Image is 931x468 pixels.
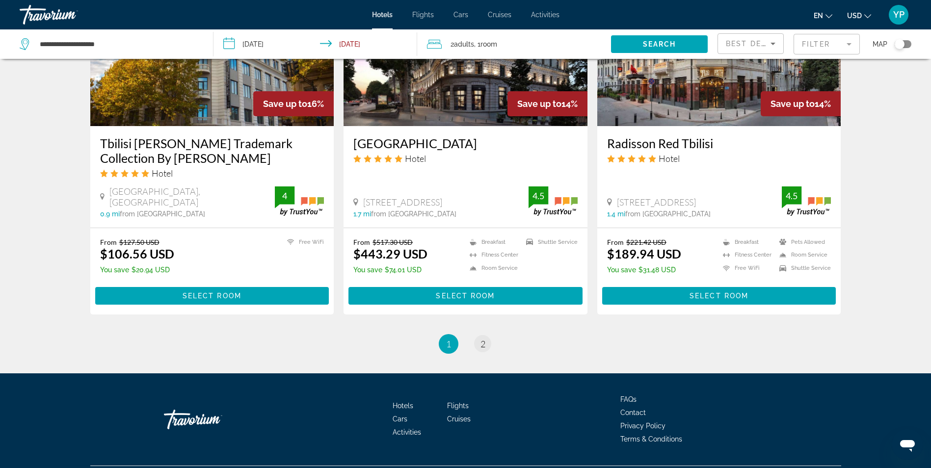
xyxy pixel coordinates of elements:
[886,4,911,25] button: User Menu
[620,395,637,403] a: FAQs
[529,190,548,202] div: 4.5
[718,251,774,260] li: Fitness Center
[887,40,911,49] button: Toggle map
[782,190,801,202] div: 4.5
[164,405,262,434] a: Travorium
[371,210,456,218] span: from [GEOGRAPHIC_DATA]
[814,8,832,23] button: Change language
[617,197,696,208] span: [STREET_ADDRESS]
[774,264,831,272] li: Shuttle Service
[761,91,841,116] div: 14%
[436,292,495,300] span: Select Room
[847,12,862,20] span: USD
[213,29,417,59] button: Check-in date: Oct 24, 2025 Check-out date: Oct 26, 2025
[100,136,324,165] a: Tbilisi [PERSON_NAME] Trademark Collection By [PERSON_NAME]
[607,210,625,218] span: 1.4 mi
[774,251,831,260] li: Room Service
[109,186,275,208] span: [GEOGRAPHIC_DATA], [GEOGRAPHIC_DATA]
[847,8,871,23] button: Change currency
[453,11,468,19] a: Cars
[393,428,421,436] a: Activities
[90,334,841,354] nav: Pagination
[814,12,823,20] span: en
[152,168,173,179] span: Hotel
[507,91,587,116] div: 14%
[353,238,370,246] span: From
[659,153,680,164] span: Hotel
[412,11,434,19] span: Flights
[275,186,324,215] img: trustyou-badge.svg
[282,238,324,246] li: Free WiFi
[488,11,511,19] a: Cruises
[372,11,393,19] a: Hotels
[353,266,382,274] span: You save
[607,246,681,261] ins: $189.94 USD
[607,266,636,274] span: You save
[774,238,831,246] li: Pets Allowed
[393,402,413,410] a: Hotels
[454,40,474,48] span: Adults
[531,11,559,19] a: Activities
[893,10,904,20] span: YP
[465,251,521,260] li: Fitness Center
[517,99,561,109] span: Save up to
[718,264,774,272] li: Free WiFi
[353,136,578,151] a: [GEOGRAPHIC_DATA]
[620,435,682,443] a: Terms & Conditions
[95,287,329,305] button: Select Room
[771,99,815,109] span: Save up to
[607,136,831,151] a: Radisson Red Tbilisi
[348,287,583,305] button: Select Room
[465,238,521,246] li: Breakfast
[353,246,427,261] ins: $443.29 USD
[447,402,469,410] a: Flights
[474,37,497,51] span: , 1
[873,37,887,51] span: Map
[607,153,831,164] div: 5 star Hotel
[100,168,324,179] div: 5 star Hotel
[353,266,427,274] p: $74.01 USD
[620,409,646,416] a: Contact
[183,292,241,300] span: Select Room
[602,287,836,305] button: Select Room
[782,186,831,215] img: trustyou-badge.svg
[447,415,471,423] a: Cruises
[348,289,583,300] a: Select Room
[446,338,451,349] span: 1
[620,422,665,430] a: Privacy Policy
[263,99,307,109] span: Save up to
[626,238,666,246] del: $221.42 USD
[625,210,711,218] span: from [GEOGRAPHIC_DATA]
[607,238,624,246] span: From
[100,246,174,261] ins: $106.56 USD
[480,338,485,349] span: 2
[372,238,413,246] del: $517.30 USD
[607,266,681,274] p: $31.48 USD
[353,210,371,218] span: 1.7 mi
[120,210,205,218] span: from [GEOGRAPHIC_DATA]
[95,289,329,300] a: Select Room
[726,40,777,48] span: Best Deals
[417,29,611,59] button: Travelers: 2 adults, 0 children
[451,37,474,51] span: 2
[611,35,708,53] button: Search
[253,91,334,116] div: 16%
[100,266,174,274] p: $20.94 USD
[602,289,836,300] a: Select Room
[794,33,860,55] button: Filter
[353,153,578,164] div: 5 star Hotel
[393,415,407,423] a: Cars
